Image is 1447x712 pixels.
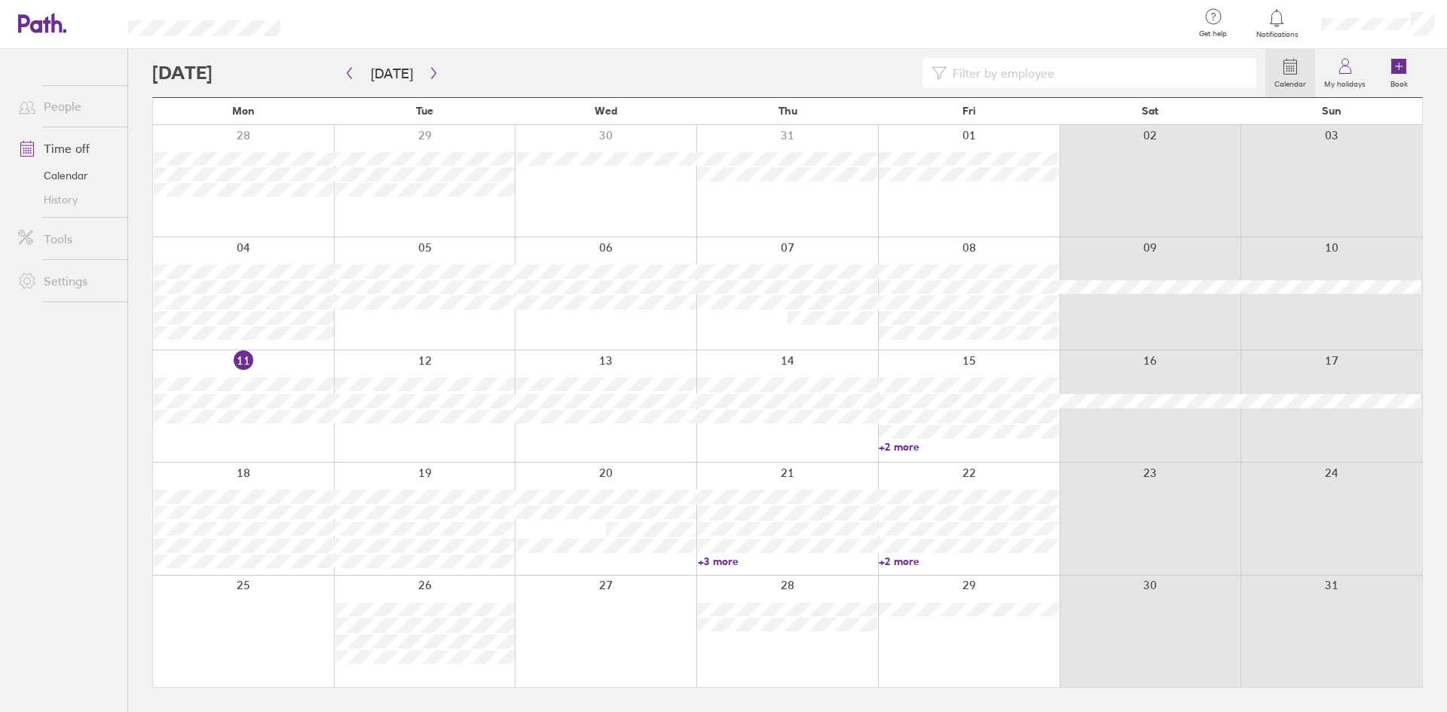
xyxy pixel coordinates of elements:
[595,105,617,117] span: Wed
[232,105,255,117] span: Mon
[416,105,433,117] span: Tue
[1381,75,1417,89] label: Book
[6,188,127,212] a: History
[779,105,797,117] span: Thu
[962,105,976,117] span: Fri
[6,224,127,254] a: Tools
[947,59,1247,87] input: Filter by employee
[879,555,1059,568] a: +2 more
[1315,49,1375,97] a: My holidays
[1253,8,1302,39] a: Notifications
[6,91,127,121] a: People
[6,266,127,296] a: Settings
[1375,49,1423,97] a: Book
[359,61,425,86] button: [DATE]
[879,440,1059,454] a: +2 more
[1315,75,1375,89] label: My holidays
[1265,75,1315,89] label: Calendar
[1253,30,1302,39] span: Notifications
[1265,49,1315,97] a: Calendar
[1142,105,1158,117] span: Sat
[1188,29,1237,38] span: Get help
[6,133,127,163] a: Time off
[1322,105,1341,117] span: Sun
[698,555,878,568] a: +3 more
[6,163,127,188] a: Calendar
